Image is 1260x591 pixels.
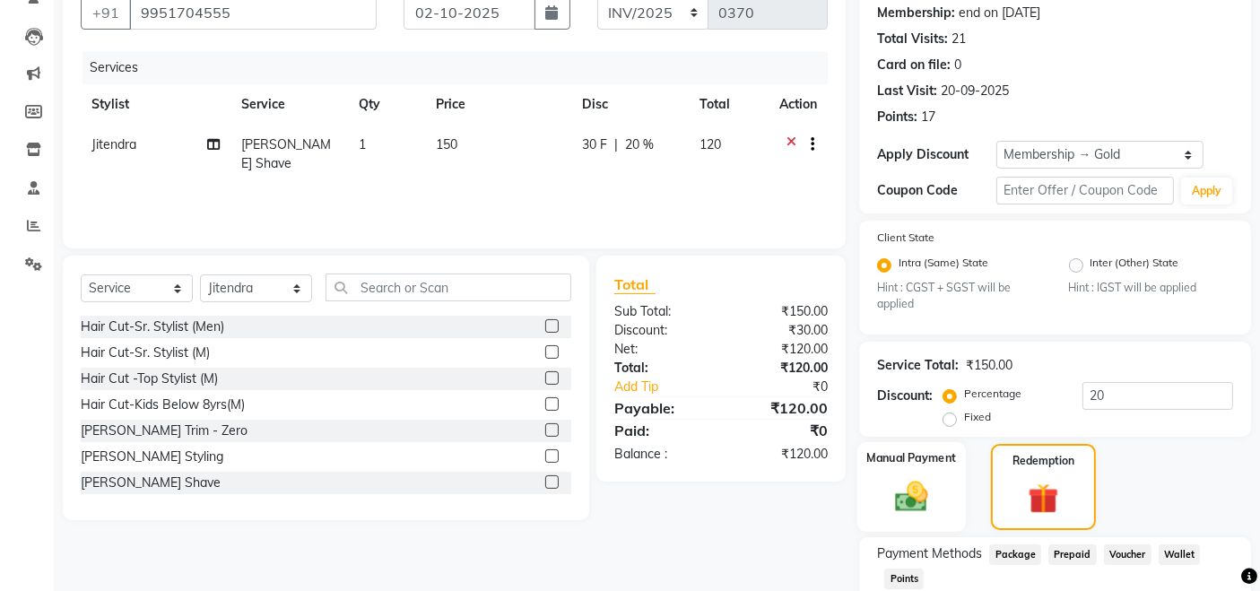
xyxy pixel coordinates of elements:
[899,255,988,276] label: Intra (Same) State
[571,84,689,125] th: Disc
[721,302,841,321] div: ₹150.00
[83,51,841,84] div: Services
[601,378,741,396] a: Add Tip
[877,30,948,48] div: Total Visits:
[614,275,656,294] span: Total
[348,84,426,125] th: Qty
[614,135,618,154] span: |
[91,136,136,152] span: Jitendra
[941,82,1009,100] div: 20-09-2025
[964,386,1021,402] label: Percentage
[81,422,248,440] div: [PERSON_NAME] Trim - Zero
[721,359,841,378] div: ₹120.00
[877,230,934,246] label: Client State
[989,544,1041,565] span: Package
[885,478,939,516] img: _cash.svg
[625,135,654,154] span: 20 %
[81,395,245,414] div: Hair Cut-Kids Below 8yrs(M)
[601,321,721,340] div: Discount:
[81,369,218,388] div: Hair Cut -Top Stylist (M)
[1091,255,1179,276] label: Inter (Other) State
[877,387,933,405] div: Discount:
[721,340,841,359] div: ₹120.00
[921,108,935,126] div: 17
[81,84,230,125] th: Stylist
[877,181,995,200] div: Coupon Code
[601,420,721,441] div: Paid:
[1159,544,1201,565] span: Wallet
[326,274,571,301] input: Search or Scan
[230,84,347,125] th: Service
[877,56,951,74] div: Card on file:
[877,544,982,563] span: Payment Methods
[721,420,841,441] div: ₹0
[742,378,842,396] div: ₹0
[81,448,223,466] div: [PERSON_NAME] Styling
[81,343,210,362] div: Hair Cut-Sr. Stylist (M)
[877,108,917,126] div: Points:
[954,56,961,74] div: 0
[959,4,1040,22] div: end on [DATE]
[601,445,721,464] div: Balance :
[877,4,955,22] div: Membership:
[241,136,331,171] span: [PERSON_NAME] Shave
[601,302,721,321] div: Sub Total:
[867,450,957,467] label: Manual Payment
[601,359,721,378] div: Total:
[582,135,607,154] span: 30 F
[1012,453,1074,469] label: Redemption
[877,145,995,164] div: Apply Discount
[966,356,1012,375] div: ₹150.00
[1181,178,1232,204] button: Apply
[1048,544,1097,565] span: Prepaid
[884,569,924,589] span: Points
[996,177,1174,204] input: Enter Offer / Coupon Code
[1104,544,1151,565] span: Voucher
[81,474,221,492] div: [PERSON_NAME] Shave
[877,280,1041,313] small: Hint : CGST + SGST will be applied
[721,445,841,464] div: ₹120.00
[769,84,828,125] th: Action
[877,82,937,100] div: Last Visit:
[436,136,457,152] span: 150
[689,84,769,125] th: Total
[952,30,966,48] div: 21
[700,136,721,152] span: 120
[81,317,224,336] div: Hair Cut-Sr. Stylist (Men)
[721,321,841,340] div: ₹30.00
[359,136,366,152] span: 1
[1019,480,1067,517] img: _gift.svg
[425,84,571,125] th: Price
[964,409,991,425] label: Fixed
[601,340,721,359] div: Net:
[721,397,841,419] div: ₹120.00
[877,356,959,375] div: Service Total:
[601,397,721,419] div: Payable:
[1069,280,1233,296] small: Hint : IGST will be applied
